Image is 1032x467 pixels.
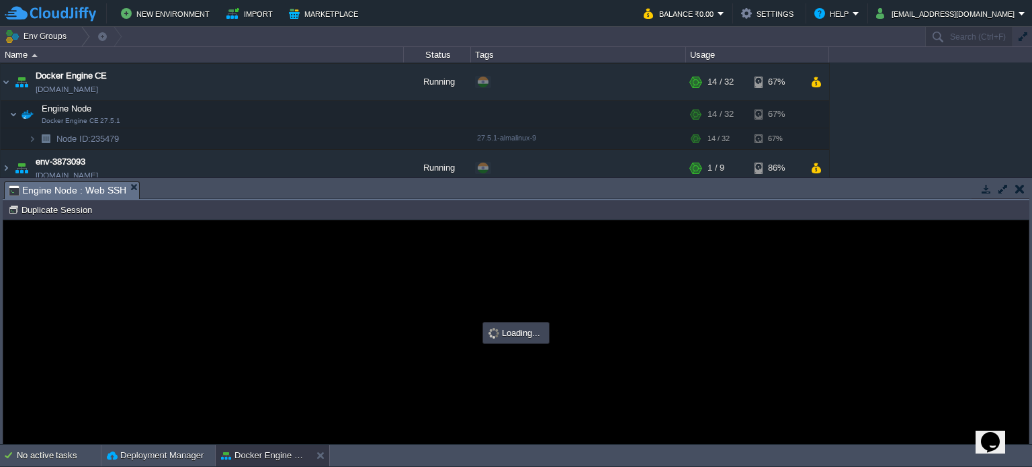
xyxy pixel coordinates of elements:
div: Running [404,64,471,100]
div: 67% [755,128,798,149]
div: Usage [687,47,828,62]
img: AMDAwAAAACH5BAEAAAAALAAAAAABAAEAAAICRAEAOw== [28,128,36,149]
div: 67% [755,101,798,128]
a: [DOMAIN_NAME] [36,169,98,182]
a: Docker Engine CE [36,69,107,83]
img: AMDAwAAAACH5BAEAAAAALAAAAAABAAEAAAICRAEAOw== [9,101,17,128]
button: Balance ₹0.00 [644,5,718,22]
button: Duplicate Session [8,204,96,216]
a: env-3873093 [36,155,85,169]
a: Node ID:235479 [55,133,121,144]
span: Engine Node : Web SSH [9,182,126,199]
button: Settings [741,5,798,22]
a: Engine NodeDocker Engine CE 27.5.1 [40,103,93,114]
div: 1 / 9 [707,150,724,186]
button: Marketplace [289,5,362,22]
span: 235479 [55,133,121,144]
span: 27.5.1-almalinux-9 [477,134,536,142]
img: AMDAwAAAACH5BAEAAAAALAAAAAABAAEAAAICRAEAOw== [32,54,38,57]
div: 86% [755,150,798,186]
img: CloudJiffy [5,5,96,22]
button: Env Groups [5,27,71,46]
button: [EMAIL_ADDRESS][DOMAIN_NAME] [876,5,1019,22]
iframe: chat widget [976,413,1019,454]
img: AMDAwAAAACH5BAEAAAAALAAAAAABAAEAAAICRAEAOw== [12,150,31,186]
div: 14 / 32 [707,64,734,100]
div: Loading... [484,324,548,342]
div: 67% [755,64,798,100]
span: Node ID: [56,134,91,144]
div: Running [404,150,471,186]
span: Docker Engine CE 27.5.1 [42,117,120,125]
img: AMDAwAAAACH5BAEAAAAALAAAAAABAAEAAAICRAEAOw== [12,64,31,100]
div: Status [404,47,470,62]
div: Name [1,47,403,62]
img: AMDAwAAAACH5BAEAAAAALAAAAAABAAEAAAICRAEAOw== [1,150,11,186]
img: AMDAwAAAACH5BAEAAAAALAAAAAABAAEAAAICRAEAOw== [18,101,37,128]
div: No active tasks [17,445,101,466]
button: Import [226,5,277,22]
img: AMDAwAAAACH5BAEAAAAALAAAAAABAAEAAAICRAEAOw== [1,64,11,100]
button: Deployment Manager [107,449,204,462]
span: Engine Node [40,103,93,114]
a: [DOMAIN_NAME] [36,83,98,96]
img: AMDAwAAAACH5BAEAAAAALAAAAAABAAEAAAICRAEAOw== [36,128,55,149]
button: New Environment [121,5,214,22]
button: Help [814,5,853,22]
div: 14 / 32 [707,101,734,128]
div: 14 / 32 [707,128,730,149]
button: Docker Engine CE [221,449,306,462]
div: Tags [472,47,685,62]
